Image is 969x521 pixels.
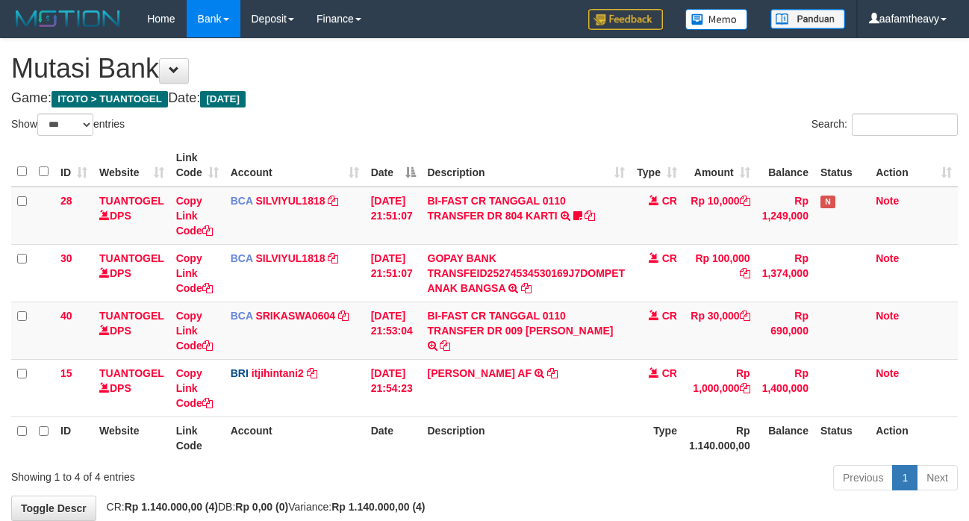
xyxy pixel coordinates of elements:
td: Rp 100,000 [683,244,756,302]
span: BCA [231,310,253,322]
td: [DATE] 21:54:23 [365,359,422,417]
a: SRIKASWA0604 [255,310,335,322]
a: Note [876,252,899,264]
th: Status [814,144,870,187]
a: Copy Rp 30,000 to clipboard [740,310,750,322]
span: CR [662,310,677,322]
a: TUANTOGEL [99,252,164,264]
a: SILVIYUL1818 [255,252,325,264]
th: Action [870,417,958,459]
a: Toggle Descr [11,496,96,521]
img: Feedback.jpg [588,9,663,30]
a: Copy Rp 1,000,000 to clipboard [740,382,750,394]
img: panduan.png [770,9,845,29]
div: Showing 1 to 4 of 4 entries [11,464,393,484]
span: ITOTO > TUANTOGEL [52,91,168,107]
span: BCA [231,252,253,264]
a: Copy Link Code [176,195,213,237]
a: Copy GOPAY BANK TRANSFEID25274534530169J7DOMPET ANAK BANGSA to clipboard [521,282,532,294]
a: Copy Rp 10,000 to clipboard [740,195,750,207]
td: DPS [93,244,170,302]
th: Website: activate to sort column ascending [93,144,170,187]
select: Showentries [37,113,93,136]
th: Link Code: activate to sort column ascending [170,144,225,187]
th: Account [225,417,365,459]
a: Copy Rp 100,000 to clipboard [740,267,750,279]
a: Copy Link Code [176,367,213,409]
td: [DATE] 21:51:07 [365,187,422,245]
th: Action: activate to sort column ascending [870,144,958,187]
span: BRI [231,367,249,379]
a: TUANTOGEL [99,195,164,207]
a: Copy SILVIYUL1818 to clipboard [328,195,338,207]
td: DPS [93,359,170,417]
td: Rp 1,400,000 [756,359,814,417]
span: 40 [60,310,72,322]
th: Type: activate to sort column ascending [631,144,683,187]
th: ID: activate to sort column ascending [54,144,93,187]
a: Note [876,367,899,379]
strong: Rp 0,00 (0) [235,501,288,513]
span: 28 [60,195,72,207]
th: Status [814,417,870,459]
td: Rp 1,374,000 [756,244,814,302]
span: [DATE] [200,91,246,107]
span: 15 [60,367,72,379]
span: CR [662,367,677,379]
a: Copy AHMAD YUSUF AF to clipboard [547,367,558,379]
label: Show entries [11,113,125,136]
input: Search: [852,113,958,136]
a: GOPAY BANK TRANSFEID25274534530169J7DOMPET ANAK BANGSA [428,252,626,294]
td: Rp 1,000,000 [683,359,756,417]
td: DPS [93,302,170,359]
a: itjihintani2 [252,367,304,379]
th: Website [93,417,170,459]
td: Rp 30,000 [683,302,756,359]
a: TUANTOGEL [99,367,164,379]
th: Balance [756,417,814,459]
a: Copy BI-FAST CR TANGGAL 0110 TRANSFER DR 804 KARTI to clipboard [585,210,595,222]
a: Copy Link Code [176,310,213,352]
img: MOTION_logo.png [11,7,125,30]
a: Copy BI-FAST CR TANGGAL 0110 TRANSFER DR 009 MUHAMMAD FURKAN to clipboard [440,340,450,352]
th: Description [422,417,632,459]
a: BI-FAST CR TANGGAL 0110 TRANSFER DR 804 KARTI [428,195,566,222]
span: BCA [231,195,253,207]
th: Account: activate to sort column ascending [225,144,365,187]
th: Amount: activate to sort column ascending [683,144,756,187]
th: Balance [756,144,814,187]
img: Button%20Memo.svg [685,9,748,30]
h1: Mutasi Bank [11,54,958,84]
th: Rp 1.140.000,00 [683,417,756,459]
strong: Rp 1.140.000,00 (4) [331,501,425,513]
label: Search: [811,113,958,136]
h4: Game: Date: [11,91,958,106]
a: Note [876,310,899,322]
td: [DATE] 21:53:04 [365,302,422,359]
span: 30 [60,252,72,264]
td: Rp 1,249,000 [756,187,814,245]
a: Copy itjihintani2 to clipboard [307,367,317,379]
span: CR [662,195,677,207]
th: Date: activate to sort column descending [365,144,422,187]
a: Next [917,465,958,490]
span: Has Note [820,196,835,208]
a: SILVIYUL1818 [255,195,325,207]
td: DPS [93,187,170,245]
a: [PERSON_NAME] AF [428,367,532,379]
th: Type [631,417,683,459]
a: Copy SRIKASWA0604 to clipboard [338,310,349,322]
th: Date [365,417,422,459]
a: BI-FAST CR TANGGAL 0110 TRANSFER DR 009 [PERSON_NAME] [428,310,614,337]
th: Link Code [170,417,225,459]
strong: Rp 1.140.000,00 (4) [125,501,218,513]
td: Rp 10,000 [683,187,756,245]
a: Note [876,195,899,207]
span: CR [662,252,677,264]
td: Rp 690,000 [756,302,814,359]
a: 1 [892,465,917,490]
a: Previous [833,465,893,490]
a: Copy Link Code [176,252,213,294]
th: Description: activate to sort column ascending [422,144,632,187]
td: [DATE] 21:51:07 [365,244,422,302]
